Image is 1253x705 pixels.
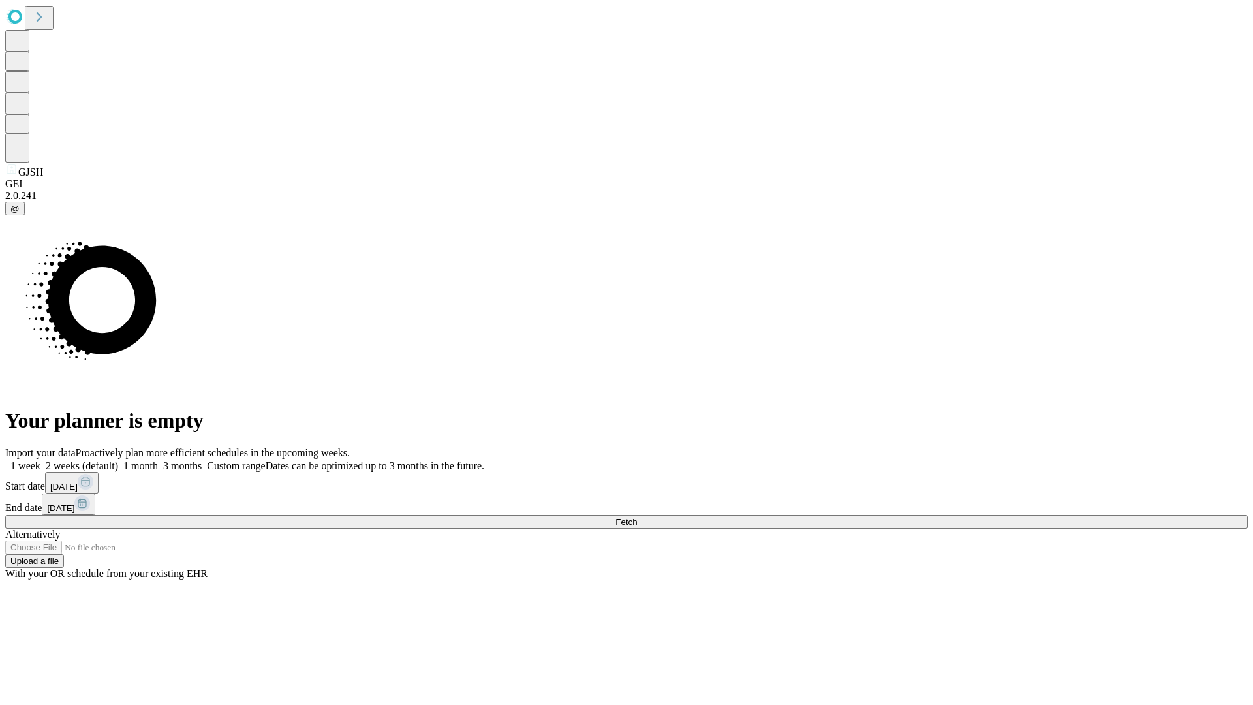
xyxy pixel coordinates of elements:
div: End date [5,493,1248,515]
span: Custom range [207,460,265,471]
span: [DATE] [47,503,74,513]
span: Fetch [615,517,637,527]
span: Import your data [5,447,76,458]
button: @ [5,202,25,215]
span: 2 weeks (default) [46,460,118,471]
button: Fetch [5,515,1248,529]
span: 1 month [123,460,158,471]
span: Dates can be optimized up to 3 months in the future. [266,460,484,471]
span: GJSH [18,166,43,178]
span: 3 months [163,460,202,471]
div: Start date [5,472,1248,493]
h1: Your planner is empty [5,409,1248,433]
span: Proactively plan more efficient schedules in the upcoming weeks. [76,447,350,458]
span: 1 week [10,460,40,471]
button: [DATE] [45,472,99,493]
span: @ [10,204,20,213]
span: With your OR schedule from your existing EHR [5,568,208,579]
div: 2.0.241 [5,190,1248,202]
button: Upload a file [5,554,64,568]
span: Alternatively [5,529,60,540]
span: [DATE] [50,482,78,492]
div: GEI [5,178,1248,190]
button: [DATE] [42,493,95,515]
